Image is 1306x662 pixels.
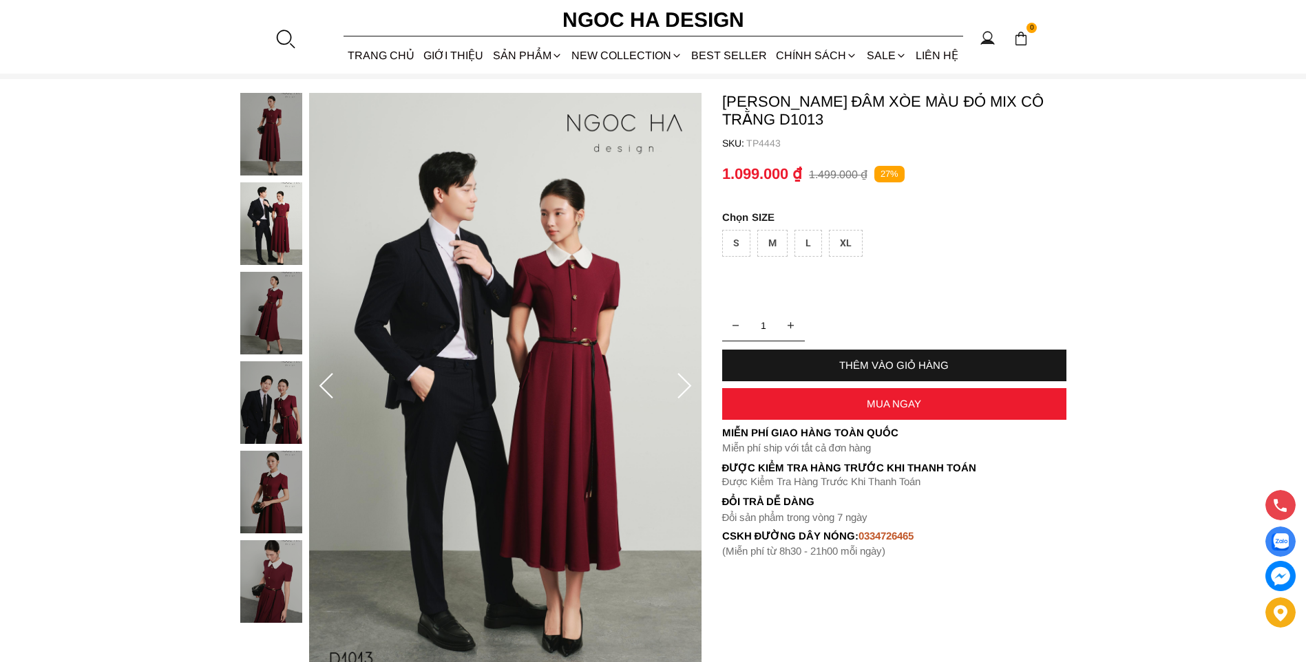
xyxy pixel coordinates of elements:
img: Claire Dress_ Đầm Xòe Màu Đỏ Mix Cổ Trằng D1013_mini_3 [240,361,302,444]
div: XL [829,230,863,257]
img: Display image [1272,533,1289,551]
a: messenger [1265,561,1296,591]
p: SIZE [722,211,1066,223]
p: TP4443 [746,138,1066,149]
div: L [794,230,822,257]
a: Ngoc Ha Design [550,3,757,36]
div: Chính sách [772,37,862,74]
font: (Miễn phí từ 8h30 - 21h00 mỗi ngày) [722,545,885,557]
input: Quantity input [722,312,805,339]
div: MUA NGAY [722,398,1066,409]
font: Miễn phí giao hàng toàn quốc [722,427,898,438]
img: img-CART-ICON-ksit0nf1 [1013,31,1029,46]
div: S [722,230,750,257]
img: Claire Dress_ Đầm Xòe Màu Đỏ Mix Cổ Trằng D1013_mini_0 [240,93,302,175]
a: NEW COLLECTION [567,37,686,74]
img: Claire Dress_ Đầm Xòe Màu Đỏ Mix Cổ Trằng D1013_mini_5 [240,540,302,623]
p: 1.099.000 ₫ [722,165,802,183]
img: Claire Dress_ Đầm Xòe Màu Đỏ Mix Cổ Trằng D1013_mini_1 [240,182,302,265]
a: LIÊN HỆ [911,37,962,74]
a: Display image [1265,526,1296,557]
h6: SKU: [722,138,746,149]
img: Claire Dress_ Đầm Xòe Màu Đỏ Mix Cổ Trằng D1013_mini_4 [240,451,302,533]
span: 0 [1026,23,1038,34]
p: [PERSON_NAME] Đầm Xòe Màu Đỏ Mix Cổ Trằng D1013 [722,93,1066,129]
p: 27% [874,166,905,183]
p: Được Kiểm Tra Hàng Trước Khi Thanh Toán [722,462,1066,474]
div: THÊM VÀO GIỎ HÀNG [722,359,1066,371]
a: TRANG CHỦ [344,37,419,74]
a: SALE [862,37,911,74]
div: SẢN PHẨM [488,37,567,74]
p: 1.499.000 ₫ [809,168,867,181]
a: GIỚI THIỆU [419,37,488,74]
font: Đổi sản phẩm trong vòng 7 ngày [722,511,868,523]
h6: Đổi trả dễ dàng [722,495,1066,507]
div: M [757,230,788,257]
font: 0334726465 [859,530,914,542]
img: Claire Dress_ Đầm Xòe Màu Đỏ Mix Cổ Trằng D1013_mini_2 [240,272,302,354]
p: Được Kiểm Tra Hàng Trước Khi Thanh Toán [722,476,1066,488]
font: cskh đường dây nóng: [722,530,859,542]
font: Miễn phí ship với tất cả đơn hàng [722,442,871,453]
a: BEST SELLER [687,37,772,74]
